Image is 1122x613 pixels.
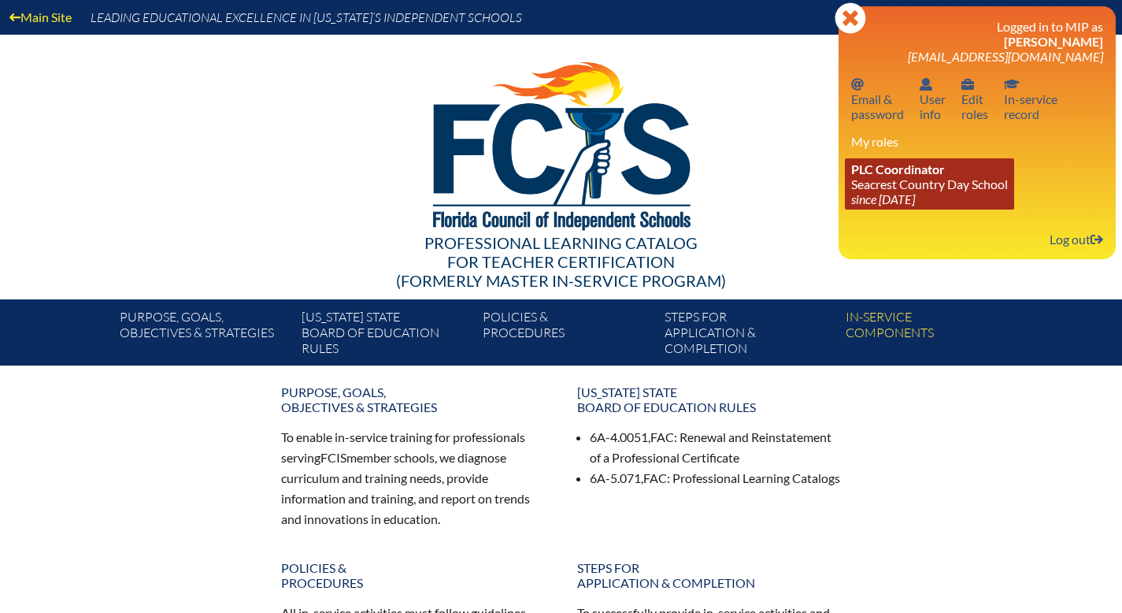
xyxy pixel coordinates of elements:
[590,468,842,489] li: 6A-5.071, : Professional Learning Catalogs
[281,427,546,529] p: To enable in-service training for professionals serving member schools, we diagnose curriculum an...
[851,191,915,206] i: since [DATE]
[955,73,994,124] a: User infoEditroles
[272,378,555,421] a: Purpose, goals,objectives & strategies
[839,306,1020,366] a: In-servicecomponents
[3,6,78,28] a: Main Site
[920,78,932,91] svg: User info
[998,73,1064,124] a: In-service recordIn-servicerecord
[851,134,1103,149] h3: My roles
[1043,228,1109,250] a: Log outLog out
[447,252,675,271] span: for Teacher Certification
[272,554,555,596] a: Policies &Procedures
[845,158,1014,210] a: PLC Coordinator Seacrest Country Day School since [DATE]
[1004,78,1020,91] svg: In-service record
[851,162,945,176] span: PLC Coordinator
[851,19,1103,64] h3: Logged in to MIP as
[1004,34,1103,49] span: [PERSON_NAME]
[108,233,1015,290] div: Professional Learning Catalog (formerly Master In-service Program)
[1091,233,1103,246] svg: Log out
[650,429,674,444] span: FAC
[913,73,952,124] a: User infoUserinfo
[568,554,851,596] a: Steps forapplication & completion
[643,470,667,485] span: FAC
[590,427,842,468] li: 6A-4.0051, : Renewal and Reinstatement of a Professional Certificate
[845,73,910,124] a: Email passwordEmail &password
[320,450,346,465] span: FCIS
[568,378,851,421] a: [US_STATE] StateBoard of Education rules
[961,78,974,91] svg: User info
[835,2,866,34] svg: Close
[851,78,864,91] svg: Email password
[908,49,1103,64] span: [EMAIL_ADDRESS][DOMAIN_NAME]
[658,306,839,366] a: Steps forapplication & completion
[398,35,724,250] img: FCISlogo221.eps
[295,306,476,366] a: [US_STATE] StateBoard of Education rules
[476,306,657,366] a: Policies &Procedures
[113,306,294,366] a: Purpose, goals,objectives & strategies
